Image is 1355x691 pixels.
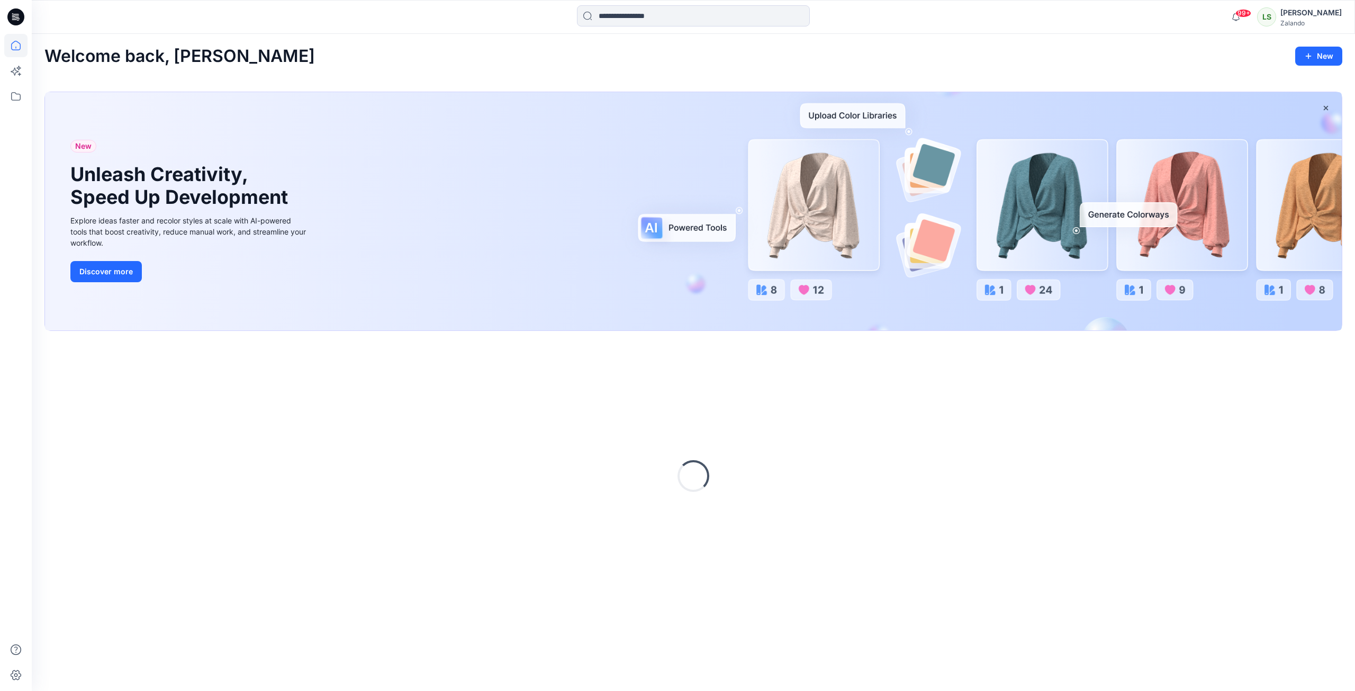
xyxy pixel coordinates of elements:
[70,163,293,209] h1: Unleash Creativity, Speed Up Development
[1280,6,1342,19] div: [PERSON_NAME]
[1257,7,1276,26] div: LS
[70,215,309,248] div: Explore ideas faster and recolor styles at scale with AI-powered tools that boost creativity, red...
[75,140,92,152] span: New
[44,47,315,66] h2: Welcome back, [PERSON_NAME]
[70,261,142,282] button: Discover more
[1295,47,1342,66] button: New
[1235,9,1251,17] span: 99+
[70,261,309,282] a: Discover more
[1280,19,1342,27] div: Zalando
